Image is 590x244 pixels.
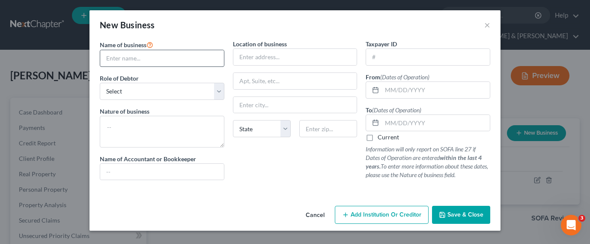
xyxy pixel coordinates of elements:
button: Add Institution Or Creditor [335,206,429,224]
input: # [366,49,490,65]
input: MM/DD/YYYY [382,82,490,98]
input: Enter name... [100,50,224,66]
span: Save & Close [447,211,483,218]
button: × [484,20,490,30]
label: Nature of business [100,107,149,116]
input: -- [100,164,224,180]
iframe: Intercom live chat [561,215,581,235]
label: Taxpayer ID [366,39,397,48]
button: Cancel [299,207,331,224]
input: MM/DD/YYYY [382,115,490,131]
span: Add Institution Or Creditor [351,211,421,218]
span: New [100,20,118,30]
label: From [366,72,429,81]
label: Location of business [233,39,287,48]
span: (Dates of Operation) [380,73,429,81]
p: Information will only report on SOFA line 27 if Dates of Operation are entered To enter more info... [366,145,490,179]
button: Save & Close [432,206,490,224]
input: Apt, Suite, etc... [233,73,357,89]
label: Current [378,133,399,142]
span: (Dates of Operation) [372,106,421,114]
input: Enter address... [233,49,357,65]
label: To [366,105,421,114]
input: Enter zip... [299,120,357,137]
span: Business [120,20,155,30]
span: Name of business [100,41,146,48]
label: Name of Accountant or Bookkeeper [100,154,196,163]
input: Enter city... [233,97,357,113]
span: Role of Debtor [100,75,139,82]
span: 3 [578,215,585,222]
